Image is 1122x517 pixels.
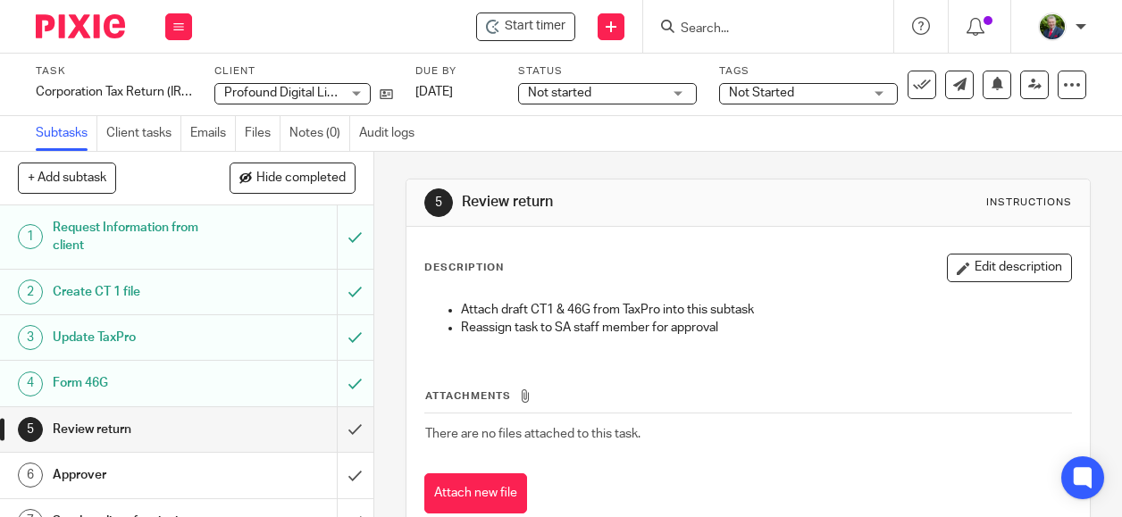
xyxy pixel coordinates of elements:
[18,325,43,350] div: 3
[18,224,43,249] div: 1
[36,64,192,79] label: Task
[476,13,575,41] div: Profound Digital Limited - Corporation Tax Return (IRE) 2023
[214,64,393,79] label: Client
[719,64,898,79] label: Tags
[518,64,697,79] label: Status
[53,370,230,396] h1: Form 46G
[53,416,230,443] h1: Review return
[18,371,43,396] div: 4
[36,14,125,38] img: Pixie
[415,64,496,79] label: Due by
[947,254,1072,282] button: Edit description
[18,279,43,304] div: 2
[245,116,280,151] a: Files
[461,319,1072,337] p: Reassign task to SA staff member for approval
[679,21,840,38] input: Search
[425,391,511,401] span: Attachments
[53,462,230,488] h1: Approver
[18,163,116,193] button: + Add subtask
[424,188,453,217] div: 5
[1038,13,1067,41] img: download.png
[230,163,356,193] button: Hide completed
[729,87,794,99] span: Not Started
[986,196,1072,210] div: Instructions
[224,87,359,99] span: Profound Digital Limited
[528,87,591,99] span: Not started
[106,116,181,151] a: Client tasks
[505,17,565,36] span: Start timer
[18,463,43,488] div: 6
[424,261,504,275] p: Description
[53,279,230,305] h1: Create CT 1 file
[53,324,230,351] h1: Update TaxPro
[256,171,346,186] span: Hide completed
[424,473,527,513] button: Attach new file
[36,116,97,151] a: Subtasks
[289,116,350,151] a: Notes (0)
[415,86,453,98] span: [DATE]
[53,214,230,260] h1: Request Information from client
[36,83,192,101] div: Corporation Tax Return (IRE) 2023
[18,417,43,442] div: 5
[462,193,786,212] h1: Review return
[190,116,236,151] a: Emails
[461,301,1072,319] p: Attach draft CT1 & 46G from TaxPro into this subtask
[425,428,641,440] span: There are no files attached to this task.
[359,116,423,151] a: Audit logs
